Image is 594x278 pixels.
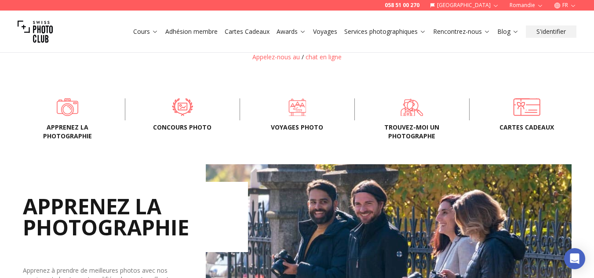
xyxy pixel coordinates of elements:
span: Concours Photo [139,123,226,132]
a: Blog [497,27,519,36]
a: Services photographiques [344,27,426,36]
a: Voyages photo [254,98,340,116]
span: Apprenez la photographie [25,123,111,141]
button: S'identifier [526,25,576,38]
a: Rencontrez-nous [433,27,490,36]
div: / [198,44,396,61]
a: Awards [277,27,306,36]
span: Voyages photo [254,123,340,132]
a: Trouvez-moi un photographe [369,98,455,116]
button: Cours [130,25,162,38]
button: Rencontrez-nous [430,25,494,38]
img: Swiss photo club [18,14,53,49]
a: 058 51 00 270 [385,2,419,9]
span: Cartes cadeaux [484,123,570,132]
button: Awards [273,25,310,38]
h2: APPRENEZ LA PHOTOGRAPHIE [23,182,248,252]
a: Cartes cadeaux [484,98,570,116]
button: Blog [494,25,522,38]
div: Open Intercom Messenger [564,248,585,269]
button: chat en ligne [306,53,342,61]
button: Voyages [310,25,341,38]
a: Adhésion membre [165,27,218,36]
button: Adhésion membre [162,25,221,38]
a: Appelez-nous au [252,53,300,61]
a: Cours [133,27,158,36]
a: Apprenez la photographie [25,98,111,116]
a: Concours Photo [139,98,226,116]
a: Voyages [313,27,337,36]
button: Services photographiques [341,25,430,38]
a: Cartes Cadeaux [225,27,270,36]
button: Cartes Cadeaux [221,25,273,38]
span: Trouvez-moi un photographe [369,123,455,141]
